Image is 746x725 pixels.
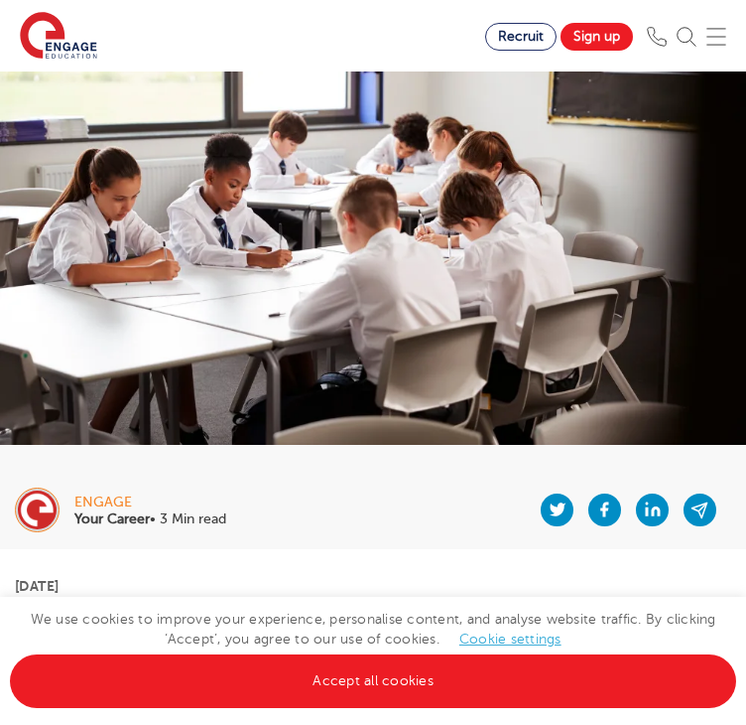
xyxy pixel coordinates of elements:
a: Cookie settings [459,632,561,647]
span: We use cookies to improve your experience, personalise content, and analyse website traffic. By c... [10,612,736,688]
span: Recruit [498,29,544,44]
a: Accept all cookies [10,654,736,708]
img: Phone [647,27,667,47]
a: Recruit [485,23,557,51]
div: engage [74,496,226,509]
img: Search [677,27,696,47]
img: Mobile Menu [706,27,726,47]
img: Engage Education [20,12,97,62]
p: • 3 Min read [74,512,226,526]
p: [DATE] [15,579,731,593]
a: Sign up [560,23,633,51]
b: Your Career [74,511,150,526]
